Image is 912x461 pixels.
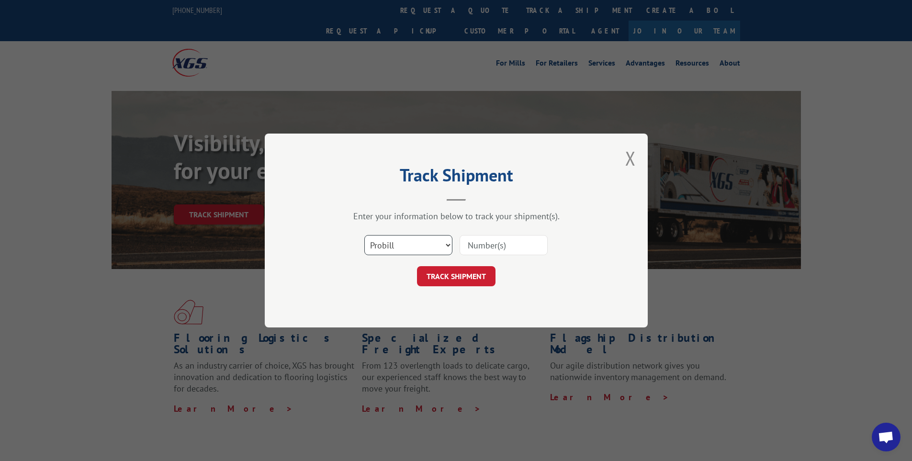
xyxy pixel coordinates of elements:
[313,211,600,222] div: Enter your information below to track your shipment(s).
[625,146,636,171] button: Close modal
[313,169,600,187] h2: Track Shipment
[417,266,495,286] button: TRACK SHIPMENT
[460,235,548,255] input: Number(s)
[872,423,901,451] a: Open chat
